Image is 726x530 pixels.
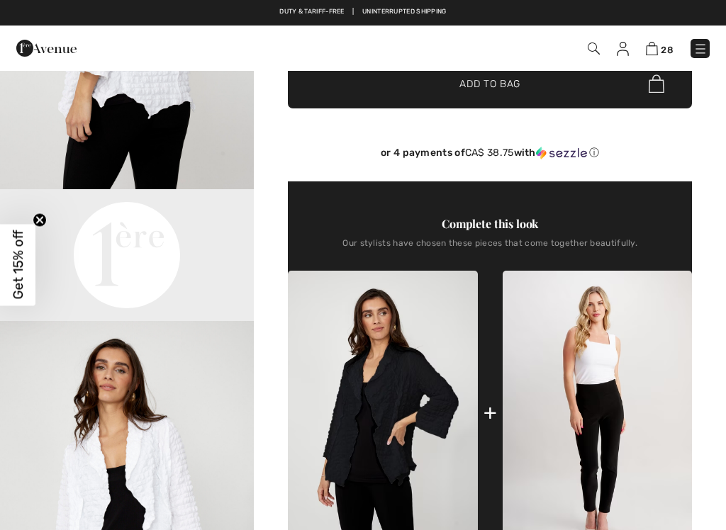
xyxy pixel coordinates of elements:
span: 28 [661,45,674,55]
div: or 4 payments ofCA$ 38.75withSezzle Click to learn more about Sezzle [288,147,692,164]
span: CA$ 38.75 [465,147,514,159]
div: or 4 payments of with [288,147,692,159]
div: + [484,397,497,429]
span: Get 15% off [10,230,26,300]
a: 1ère Avenue [16,40,77,54]
img: Shopping Bag [646,42,658,55]
img: Menu [693,42,708,56]
div: Our stylists have chosen these pieces that come together beautifully. [288,238,692,259]
img: 1ère Avenue [16,34,77,62]
button: Close teaser [33,213,47,227]
img: Bag.svg [649,74,664,93]
button: Add to Bag [288,59,692,108]
a: Duty & tariff-free | Uninterrupted shipping [279,8,446,15]
img: My Info [617,42,629,56]
img: Sezzle [536,147,587,159]
a: 28 [646,40,674,57]
img: Search [588,43,600,55]
div: Complete this look [288,215,692,232]
span: Add to Bag [459,77,520,91]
